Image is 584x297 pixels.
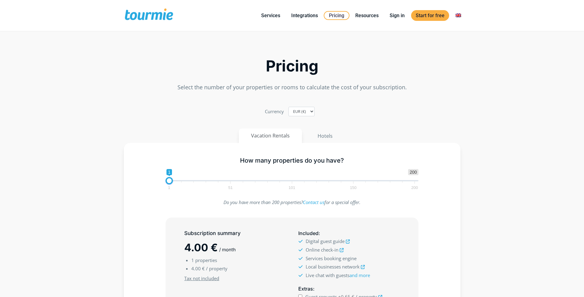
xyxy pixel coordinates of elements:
span: 200 [408,169,418,175]
h5: : [298,229,399,237]
a: and more [349,272,370,278]
span: 4.00 € [191,265,205,272]
span: 150 [349,186,357,189]
span: Online check-in [306,247,338,253]
a: Contact us [303,199,324,205]
span: 1 [191,257,194,263]
a: Services [257,12,285,19]
span: Included [298,230,319,236]
a: Start for free [411,10,449,21]
span: Live chat with guests [306,272,370,278]
a: Integrations [287,12,323,19]
span: 101 [288,186,296,189]
h5: Subscription summary [184,229,285,237]
span: Local businesses network [306,264,360,270]
p: Do you have more than 200 properties? for a special offer. [166,198,418,206]
button: Hotels [305,129,345,143]
span: 1 [166,169,172,175]
span: / property [206,265,227,272]
h2: Pricing [124,59,460,73]
span: / month [219,247,236,253]
span: Services booking engine [306,255,357,261]
label: Currency [265,107,284,116]
h5: How many properties do you have? [166,157,418,164]
button: Vacation Rentals [239,129,302,143]
h5: : [298,285,399,293]
a: Pricing [324,11,349,20]
span: 4.00 € [184,241,218,254]
span: 51 [227,186,234,189]
p: Select the number of your properties or rooms to calculate the cost of your subscription. [124,83,460,91]
a: Resources [351,12,383,19]
u: Tax not included [184,275,219,281]
span: 1 [167,186,171,189]
span: Extras [298,286,313,292]
a: Sign in [385,12,409,19]
span: Digital guest guide [306,238,345,244]
span: properties [195,257,217,263]
span: 200 [410,186,419,189]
